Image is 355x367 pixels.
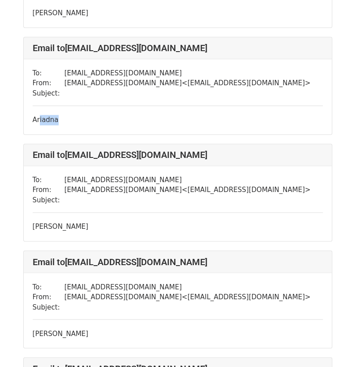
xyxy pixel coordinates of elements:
[33,115,323,125] div: Ariadna
[64,282,311,292] td: [EMAIL_ADDRESS][DOMAIN_NAME]
[310,324,355,367] iframe: Chat Widget
[33,68,64,79] td: To:
[64,292,311,302] td: [EMAIL_ADDRESS][DOMAIN_NAME] < [EMAIL_ADDRESS][DOMAIN_NAME] >
[33,302,64,312] td: Subject:
[33,185,64,195] td: From:
[33,43,323,53] h4: Email to [EMAIL_ADDRESS][DOMAIN_NAME]
[33,175,64,185] td: To:
[33,292,64,302] td: From:
[64,185,311,195] td: [EMAIL_ADDRESS][DOMAIN_NAME] < [EMAIL_ADDRESS][DOMAIN_NAME] >
[64,175,311,185] td: [EMAIL_ADDRESS][DOMAIN_NAME]
[33,149,323,160] h4: Email to [EMAIL_ADDRESS][DOMAIN_NAME]
[33,8,323,18] div: [PERSON_NAME]
[33,222,323,232] div: [PERSON_NAME]
[33,78,64,88] td: From:
[33,195,64,205] td: Subject:
[33,282,64,292] td: To:
[64,78,311,88] td: [EMAIL_ADDRESS][DOMAIN_NAME] < [EMAIL_ADDRESS][DOMAIN_NAME] >
[64,68,311,79] td: [EMAIL_ADDRESS][DOMAIN_NAME]
[33,328,323,339] div: [PERSON_NAME]
[33,88,64,99] td: Subject:
[33,256,323,267] h4: Email to [EMAIL_ADDRESS][DOMAIN_NAME]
